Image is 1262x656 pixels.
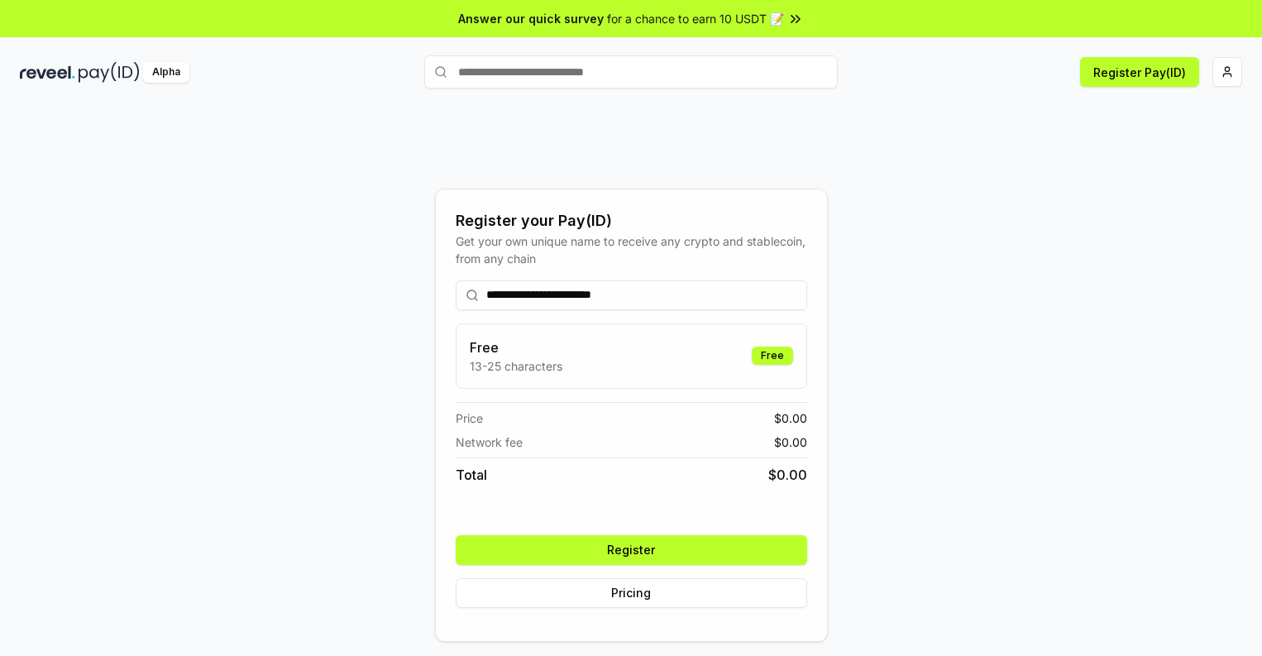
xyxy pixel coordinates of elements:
[456,232,807,267] div: Get your own unique name to receive any crypto and stablecoin, from any chain
[456,578,807,608] button: Pricing
[768,465,807,485] span: $ 0.00
[456,209,807,232] div: Register your Pay(ID)
[456,433,523,451] span: Network fee
[79,62,140,83] img: pay_id
[456,465,487,485] span: Total
[20,62,75,83] img: reveel_dark
[456,535,807,565] button: Register
[456,409,483,427] span: Price
[143,62,189,83] div: Alpha
[607,10,784,27] span: for a chance to earn 10 USDT 📝
[458,10,604,27] span: Answer our quick survey
[1080,57,1199,87] button: Register Pay(ID)
[470,338,562,357] h3: Free
[774,409,807,427] span: $ 0.00
[774,433,807,451] span: $ 0.00
[752,347,793,365] div: Free
[470,357,562,375] p: 13-25 characters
